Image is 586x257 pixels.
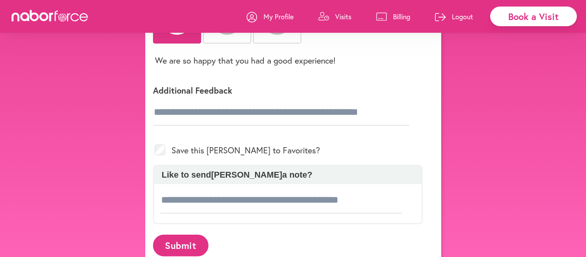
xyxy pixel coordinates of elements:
[153,135,423,165] div: Save this [PERSON_NAME] to Favorites?
[155,55,336,66] p: We are so happy that you had a good experience!
[452,12,473,21] p: Logout
[335,12,351,21] p: Visits
[264,12,294,21] p: My Profile
[393,12,410,21] p: Billing
[318,5,351,28] a: Visits
[153,235,208,256] button: Submit
[435,5,473,28] a: Logout
[247,5,294,28] a: My Profile
[376,5,410,28] a: Billing
[153,85,423,96] p: Additional Feedback
[158,170,418,180] p: Like to send [PERSON_NAME] a note?
[490,7,577,26] div: Book a Visit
